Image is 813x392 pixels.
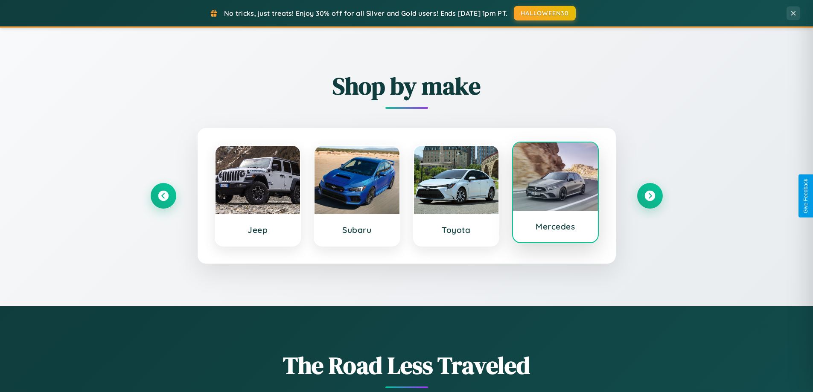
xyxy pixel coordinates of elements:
[423,225,490,235] h3: Toyota
[522,221,589,232] h3: Mercedes
[323,225,391,235] h3: Subaru
[803,179,809,213] div: Give Feedback
[151,349,663,382] h1: The Road Less Traveled
[514,6,576,20] button: HALLOWEEN30
[224,9,507,17] span: No tricks, just treats! Enjoy 30% off for all Silver and Gold users! Ends [DATE] 1pm PT.
[224,225,292,235] h3: Jeep
[151,70,663,102] h2: Shop by make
